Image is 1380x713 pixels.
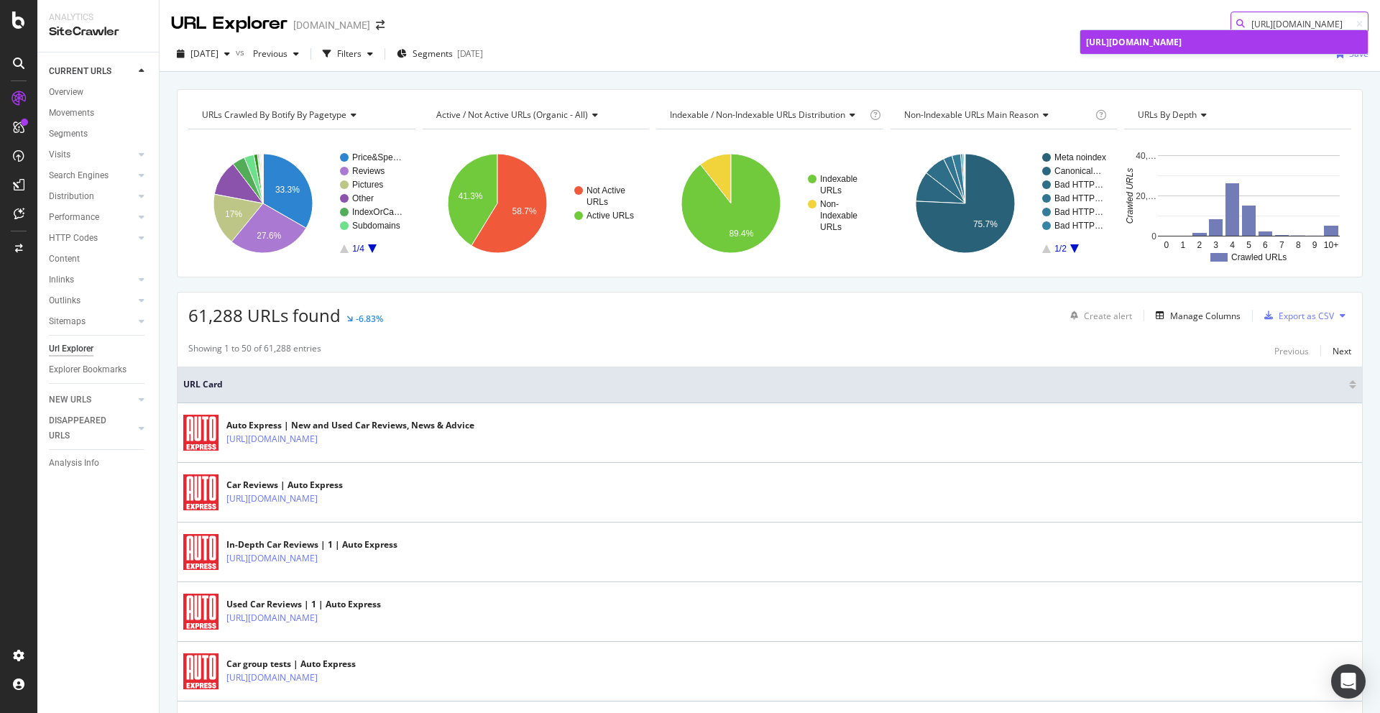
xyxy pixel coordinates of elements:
[275,185,300,195] text: 33.3%
[820,185,842,195] text: URLs
[188,303,341,327] span: 61,288 URLs found
[1230,11,1368,37] input: Find a URL
[202,109,346,121] span: URLs Crawled By Botify By pagetype
[49,252,149,267] a: Content
[512,206,536,216] text: 58.7%
[49,314,86,329] div: Sitemaps
[352,152,402,162] text: Price&Spe…
[226,611,318,625] a: [URL][DOMAIN_NAME]
[1054,221,1103,231] text: Bad HTTP…
[49,293,134,308] a: Outlinks
[423,141,650,266] svg: A chart.
[1324,240,1338,250] text: 10+
[820,174,857,184] text: Indexable
[183,473,219,512] img: main image
[1197,240,1202,250] text: 2
[49,413,121,443] div: DISAPPEARED URLS
[586,185,625,195] text: Not Active
[183,378,1345,391] span: URL Card
[436,109,588,121] span: Active / Not Active URLs (organic - all)
[457,47,483,60] div: [DATE]
[199,103,402,126] h4: URLs Crawled By Botify By pagetype
[49,341,149,356] a: Url Explorer
[49,189,94,204] div: Distribution
[1150,307,1241,324] button: Manage Columns
[656,141,883,266] div: A chart.
[973,219,998,229] text: 75.7%
[49,11,147,24] div: Analytics
[820,199,839,209] text: Non-
[1333,345,1351,357] div: Next
[376,20,385,30] div: arrow-right-arrow-left
[49,168,134,183] a: Search Engines
[1312,240,1317,250] text: 9
[352,207,402,217] text: IndexOrCa…
[1333,342,1351,359] button: Next
[49,106,94,121] div: Movements
[226,551,318,566] a: [URL][DOMAIN_NAME]
[247,47,287,60] span: Previous
[1064,304,1132,327] button: Create alert
[1296,240,1301,250] text: 8
[49,210,134,225] a: Performance
[226,671,318,685] a: [URL][DOMAIN_NAME]
[226,432,318,446] a: [URL][DOMAIN_NAME]
[413,47,453,60] span: Segments
[1080,30,1368,54] a: [URL][DOMAIN_NAME]
[1247,240,1252,250] text: 5
[257,231,281,241] text: 27.6%
[49,231,98,246] div: HTTP Codes
[670,109,845,121] span: Indexable / Non-Indexable URLs distribution
[49,210,99,225] div: Performance
[49,392,91,408] div: NEW URLS
[49,272,134,287] a: Inlinks
[49,413,134,443] a: DISAPPEARED URLS
[391,42,489,65] button: Segments[DATE]
[1214,240,1219,250] text: 3
[293,18,370,32] div: [DOMAIN_NAME]
[1124,141,1351,266] svg: A chart.
[433,103,637,126] h4: Active / Not Active URLs
[1054,207,1103,217] text: Bad HTTP…
[247,42,305,65] button: Previous
[352,244,364,254] text: 1/4
[1152,231,1157,241] text: 0
[49,64,111,79] div: CURRENT URLS
[1126,168,1136,224] text: Crawled URLs
[49,64,134,79] a: CURRENT URLS
[183,652,219,691] img: main image
[891,141,1118,266] svg: A chart.
[1170,310,1241,322] div: Manage Columns
[356,313,383,325] div: -6.83%
[1086,36,1182,48] span: [URL][DOMAIN_NAME]
[49,168,109,183] div: Search Engines
[1279,240,1284,250] text: 7
[586,197,608,207] text: URLs
[226,598,381,611] div: Used Car Reviews | 1 | Auto Express
[49,147,70,162] div: Visits
[458,191,482,201] text: 41.3%
[1054,244,1067,254] text: 1/2
[236,46,247,58] span: vs
[49,456,99,471] div: Analysis Info
[352,221,400,231] text: Subdomains
[1331,664,1366,699] div: Open Intercom Messenger
[171,11,287,36] div: URL Explorer
[1230,240,1236,250] text: 4
[904,109,1039,121] span: Non-Indexable URLs Main Reason
[337,47,362,60] div: Filters
[1054,152,1106,162] text: Meta noindex
[1164,240,1169,250] text: 0
[183,592,219,632] img: main image
[49,126,149,142] a: Segments
[183,533,219,572] img: main image
[1054,166,1101,176] text: Canonical…
[190,47,218,60] span: 2025 Oct. 5th
[188,342,321,359] div: Showing 1 to 50 of 61,288 entries
[183,413,219,453] img: main image
[226,492,318,506] a: [URL][DOMAIN_NAME]
[1231,252,1287,262] text: Crawled URLs
[226,479,380,492] div: Car Reviews | Auto Express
